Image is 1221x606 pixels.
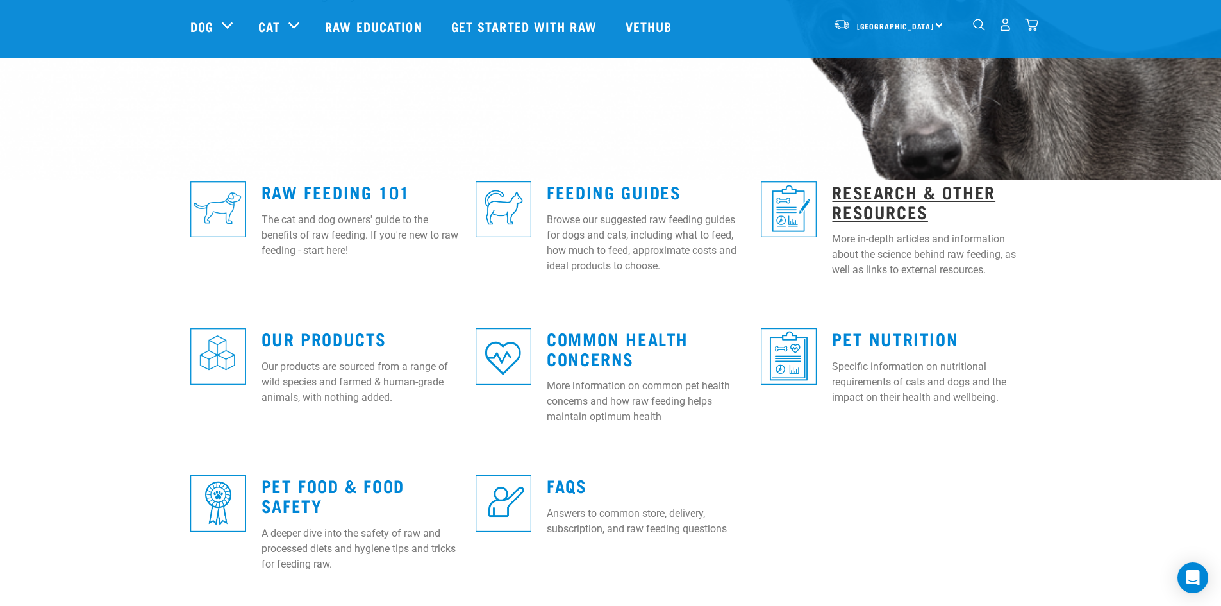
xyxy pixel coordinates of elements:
[190,328,246,384] img: re-icons-cubes2-sq-blue.png
[547,333,688,363] a: Common Health Concerns
[262,359,460,405] p: Our products are sourced from a range of wild species and farmed & human-grade animals, with noth...
[547,187,681,196] a: Feeding Guides
[832,231,1031,278] p: More in-depth articles and information about the science behind raw feeding, as well as links to ...
[832,333,958,343] a: Pet Nutrition
[1025,18,1038,31] img: home-icon@2x.png
[1177,562,1208,593] div: Open Intercom Messenger
[973,19,985,31] img: home-icon-1@2x.png
[262,187,410,196] a: Raw Feeding 101
[476,328,531,384] img: re-icons-heart-sq-blue.png
[999,18,1012,31] img: user.png
[761,328,817,384] img: re-icons-healthcheck3-sq-blue.png
[547,480,586,490] a: FAQs
[190,17,213,36] a: Dog
[761,181,817,237] img: re-icons-healthcheck1-sq-blue.png
[613,1,688,52] a: Vethub
[547,506,745,537] p: Answers to common store, delivery, subscription, and raw feeding questions
[547,212,745,274] p: Browse our suggested raw feeding guides for dogs and cats, including what to feed, how much to fe...
[476,475,531,531] img: re-icons-faq-sq-blue.png
[832,187,995,216] a: Research & Other Resources
[857,24,934,28] span: [GEOGRAPHIC_DATA]
[190,475,246,531] img: re-icons-rosette-sq-blue.png
[312,1,438,52] a: Raw Education
[438,1,613,52] a: Get started with Raw
[833,19,851,30] img: van-moving.png
[476,181,531,237] img: re-icons-cat2-sq-blue.png
[832,359,1031,405] p: Specific information on nutritional requirements of cats and dogs and the impact on their health ...
[262,333,386,343] a: Our Products
[262,212,460,258] p: The cat and dog owners' guide to the benefits of raw feeding. If you're new to raw feeding - star...
[190,181,246,237] img: re-icons-dog3-sq-blue.png
[258,17,280,36] a: Cat
[262,526,460,572] p: A deeper dive into the safety of raw and processed diets and hygiene tips and tricks for feeding ...
[262,480,404,510] a: Pet Food & Food Safety
[547,378,745,425] p: More information on common pet health concerns and how raw feeding helps maintain optimum health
